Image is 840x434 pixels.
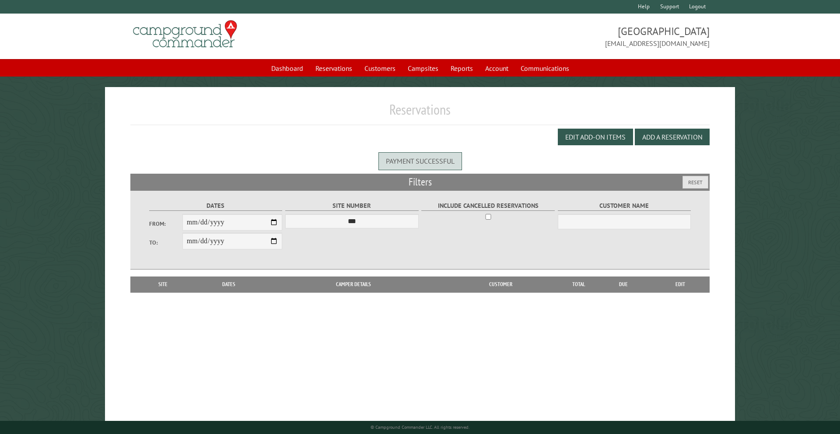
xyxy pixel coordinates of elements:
[515,60,574,77] a: Communications
[285,201,419,211] label: Site Number
[371,424,469,430] small: © Campground Commander LLC. All rights reserved.
[441,276,561,292] th: Customer
[480,60,514,77] a: Account
[596,276,651,292] th: Due
[310,60,357,77] a: Reservations
[561,276,596,292] th: Total
[130,174,710,190] h2: Filters
[651,276,710,292] th: Edit
[130,17,240,51] img: Campground Commander
[445,60,478,77] a: Reports
[420,24,710,49] span: [GEOGRAPHIC_DATA] [EMAIL_ADDRESS][DOMAIN_NAME]
[558,201,691,211] label: Customer Name
[421,201,555,211] label: Include Cancelled Reservations
[149,238,182,247] label: To:
[135,276,192,292] th: Site
[266,60,308,77] a: Dashboard
[402,60,444,77] a: Campsites
[378,152,462,170] div: Payment successful
[266,276,441,292] th: Camper Details
[149,201,283,211] label: Dates
[149,220,182,228] label: From:
[635,129,710,145] button: Add a Reservation
[682,176,708,189] button: Reset
[558,129,633,145] button: Edit Add-on Items
[130,101,710,125] h1: Reservations
[359,60,401,77] a: Customers
[192,276,266,292] th: Dates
